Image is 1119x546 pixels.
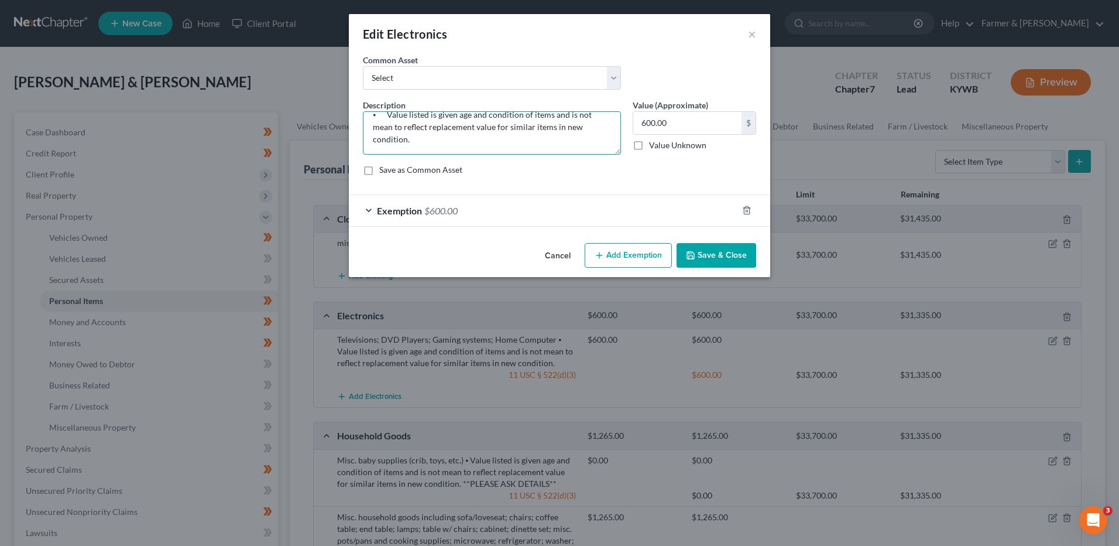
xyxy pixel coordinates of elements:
button: Save & Close [677,243,756,268]
iframe: Intercom live chat [1079,506,1107,534]
span: $600.00 [424,205,458,216]
button: × [748,27,756,41]
label: Value (Approximate) [633,99,708,111]
input: 0.00 [633,112,742,134]
div: Edit Electronics [363,26,447,42]
span: 3 [1103,506,1113,516]
button: Add Exemption [585,243,672,268]
button: Cancel [536,244,580,268]
label: Common Asset [363,54,418,66]
div: $ [742,112,756,134]
label: Save as Common Asset [379,164,462,176]
span: Description [363,100,406,110]
span: Exemption [377,205,422,216]
label: Value Unknown [649,139,706,151]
